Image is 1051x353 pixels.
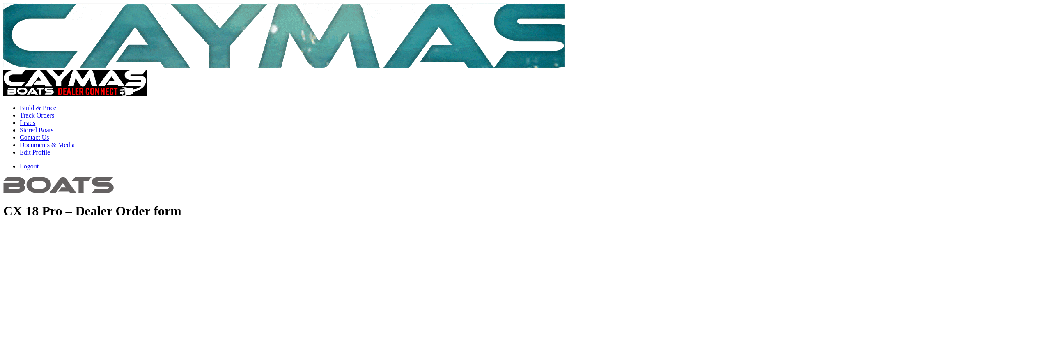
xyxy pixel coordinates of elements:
a: Edit Profile [20,149,50,156]
img: caymas-dealer-connect-2ed40d3bc7270c1d8d7ffb4b79bf05adc795679939227970def78ec6f6c03838.gif [3,70,147,96]
a: Documents & Media [20,141,75,148]
a: Contact Us [20,134,49,141]
img: caymas_header-bg-621bc780a56b2cd875ed1f8581b5c810a50df5f1f81e99b05bf97a0d1590d6ad.gif [3,3,565,68]
img: header-img-254127e0d71590253d4cf57f5b8b17b756bd278d0e62775bdf129cc0fd38fc60.png [3,177,114,193]
h1: CX 18 Pro – Dealer Order form [3,203,1048,219]
a: Logout [20,163,39,170]
a: Leads [20,119,35,126]
a: Stored Boats [20,127,53,134]
a: Track Orders [20,112,54,119]
a: Build & Price [20,104,56,111]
